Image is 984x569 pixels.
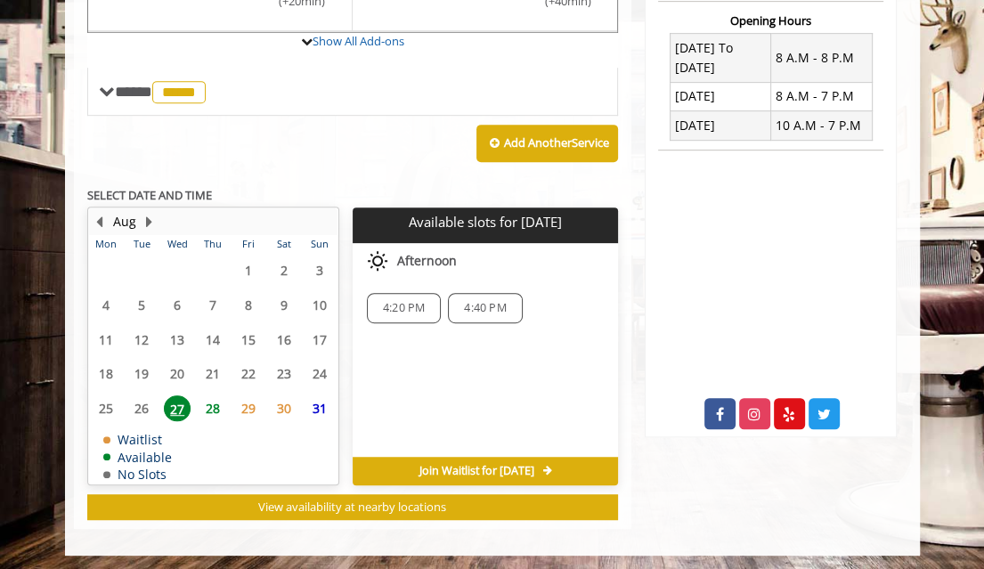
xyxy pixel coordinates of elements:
[271,395,297,421] span: 30
[360,215,611,230] p: Available slots for [DATE]
[231,235,266,253] th: Fri
[670,111,770,140] td: [DATE]
[771,82,872,110] td: 8 A.M - 7 P.M
[103,451,172,464] td: Available
[164,395,191,421] span: 27
[383,301,425,315] span: 4:20 PM
[302,235,337,253] th: Sun
[771,111,872,140] td: 10 A.M - 7 P.M
[89,235,125,253] th: Mon
[231,391,266,426] td: Select day29
[124,235,159,253] th: Tue
[367,293,441,323] div: 4:20 PM
[771,34,872,83] td: 8 A.M - 8 P.M
[113,212,136,232] button: Aug
[419,464,533,478] span: Join Waitlist for [DATE]
[670,82,770,110] td: [DATE]
[159,235,195,253] th: Wed
[302,391,337,426] td: Select day31
[258,499,446,515] span: View availability at nearby locations
[397,254,457,268] span: Afternoon
[504,134,609,150] b: Add Another Service
[199,395,226,421] span: 28
[476,125,618,162] button: Add AnotherService
[103,433,172,446] td: Waitlist
[195,391,231,426] td: Select day28
[266,391,302,426] td: Select day30
[93,212,107,232] button: Previous Month
[306,395,333,421] span: 31
[266,235,302,253] th: Sat
[87,187,212,203] b: SELECT DATE AND TIME
[195,235,231,253] th: Thu
[658,14,883,27] h3: Opening Hours
[464,301,506,315] span: 4:40 PM
[159,391,195,426] td: Select day27
[670,34,770,83] td: [DATE] To [DATE]
[367,250,388,272] img: afternoon slots
[448,293,522,323] div: 4:40 PM
[142,212,157,232] button: Next Month
[313,33,404,49] a: Show All Add-ons
[103,467,172,481] td: No Slots
[235,395,262,421] span: 29
[87,494,619,520] button: View availability at nearby locations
